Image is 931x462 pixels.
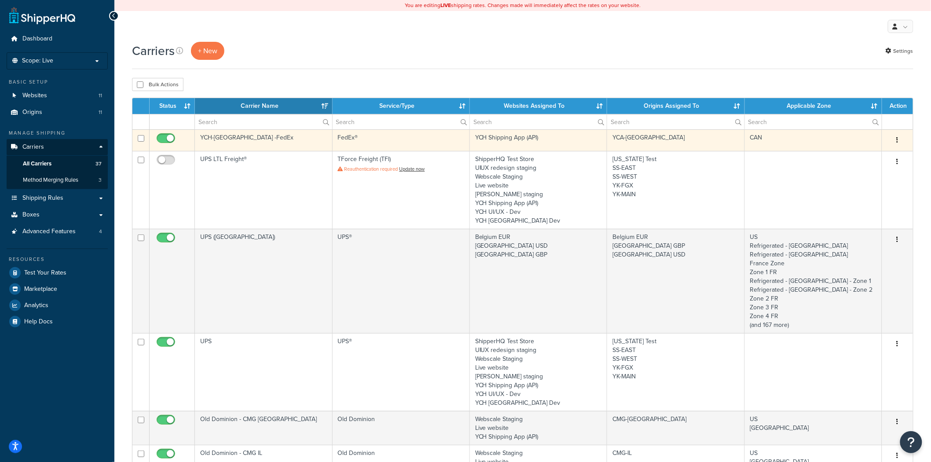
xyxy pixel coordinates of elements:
td: US Refrigerated - [GEOGRAPHIC_DATA] Refrigerated - [GEOGRAPHIC_DATA] France Zone Zone 1 FR Refrig... [745,229,882,333]
td: YCH-[GEOGRAPHIC_DATA] -FedEx [195,129,332,151]
a: Websites 11 [7,88,108,104]
span: Advanced Features [22,228,76,235]
a: ShipperHQ Home [9,7,75,24]
span: Marketplace [24,286,57,293]
td: Old Dominion [333,411,470,445]
span: Scope: Live [22,57,53,65]
a: Test Your Rates [7,265,108,281]
span: Analytics [24,302,48,309]
th: Status: activate to sort column ascending [150,98,195,114]
td: ShipperHQ Test Store UIUX redesign staging Webscale Staging Live website [PERSON_NAME] staging YC... [470,151,607,229]
span: Test Your Rates [24,269,66,277]
td: Belgium EUR [GEOGRAPHIC_DATA] GBP [GEOGRAPHIC_DATA] USD [607,229,744,333]
div: Resources [7,256,108,263]
input: Search [607,114,744,129]
span: 11 [99,109,102,116]
span: 3 [99,176,102,184]
td: UPS ([GEOGRAPHIC_DATA]) [195,229,332,333]
span: Shipping Rules [22,194,63,202]
td: CMG-[GEOGRAPHIC_DATA] [607,411,744,445]
a: Shipping Rules [7,190,108,206]
th: Carrier Name: activate to sort column ascending [195,98,332,114]
a: Origins 11 [7,104,108,121]
a: Update now [400,165,425,172]
h1: Carriers [132,42,175,59]
a: Help Docs [7,314,108,330]
span: Websites [22,92,47,99]
input: Search [333,114,469,129]
td: [US_STATE] Test SS-EAST SS-WEST YK-FGX YK-MAIN [607,333,744,411]
button: Open Resource Center [900,431,922,453]
button: Bulk Actions [132,78,183,91]
span: Origins [22,109,42,116]
a: Carriers [7,139,108,155]
input: Search [745,114,882,129]
li: Origins [7,104,108,121]
td: ShipperHQ Test Store UIUX redesign staging Webscale Staging Live website [PERSON_NAME] staging YC... [470,333,607,411]
td: UPS® [333,333,470,411]
td: YCH Shipping App (API) [470,129,607,151]
span: 37 [95,160,102,168]
td: FedEx® [333,129,470,151]
td: UPS® [333,229,470,333]
a: Settings [886,45,913,57]
button: + New [191,42,224,60]
a: Marketplace [7,281,108,297]
b: LIVE [440,1,451,9]
a: Dashboard [7,31,108,47]
th: Action [882,98,913,114]
td: YCA-[GEOGRAPHIC_DATA] [607,129,744,151]
span: All Carriers [23,160,51,168]
span: 4 [99,228,102,235]
li: Advanced Features [7,224,108,240]
span: Boxes [22,211,40,219]
span: Reauthentication required [345,165,398,172]
a: Analytics [7,297,108,313]
th: Origins Assigned To: activate to sort column ascending [607,98,744,114]
th: Websites Assigned To: activate to sort column ascending [470,98,607,114]
span: Carriers [22,143,44,151]
a: Method Merging Rules 3 [7,172,108,188]
span: 11 [99,92,102,99]
li: Websites [7,88,108,104]
td: CAN [745,129,882,151]
span: Dashboard [22,35,52,43]
td: US [GEOGRAPHIC_DATA] [745,411,882,445]
div: Basic Setup [7,78,108,86]
a: Boxes [7,207,108,223]
td: TForce Freight (TFI) [333,151,470,229]
td: UPS [195,333,332,411]
li: All Carriers [7,156,108,172]
span: Help Docs [24,318,53,326]
span: Method Merging Rules [23,176,78,184]
td: Webscale Staging Live website YCH Shipping App (API) [470,411,607,445]
th: Service/Type: activate to sort column ascending [333,98,470,114]
div: Manage Shipping [7,129,108,137]
a: Advanced Features 4 [7,224,108,240]
td: [US_STATE] Test SS-EAST SS-WEST YK-FGX YK-MAIN [607,151,744,229]
td: UPS LTL Freight® [195,151,332,229]
li: Method Merging Rules [7,172,108,188]
input: Search [195,114,332,129]
li: Carriers [7,139,108,189]
td: Old Dominion - CMG [GEOGRAPHIC_DATA] [195,411,332,445]
td: Belgium EUR [GEOGRAPHIC_DATA] USD [GEOGRAPHIC_DATA] GBP [470,229,607,333]
th: Applicable Zone: activate to sort column ascending [745,98,882,114]
input: Search [470,114,607,129]
a: All Carriers 37 [7,156,108,172]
